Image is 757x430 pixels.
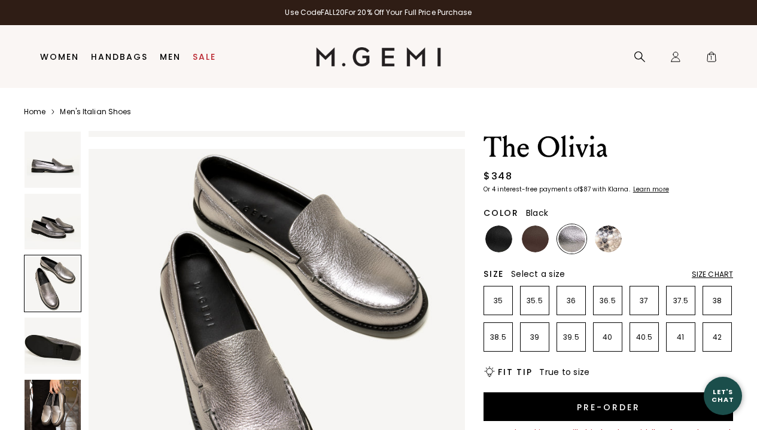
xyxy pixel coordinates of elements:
p: 37.5 [667,296,695,306]
p: 36 [557,296,585,306]
img: Chocolate [522,225,549,252]
img: Black [485,225,512,252]
p: 37 [630,296,658,306]
p: 39 [521,333,549,342]
img: The Olivia [25,318,81,374]
p: 38 [703,296,731,306]
a: Handbags [91,52,148,62]
a: Men [160,52,181,62]
h2: Fit Tip [498,367,532,377]
span: Black [526,207,548,219]
span: Select a size [511,268,565,280]
a: Learn more [632,186,669,193]
p: 42 [703,333,731,342]
div: Let's Chat [704,388,742,403]
klarna-placement-style-body: with Klarna [592,185,631,194]
a: Women [40,52,79,62]
button: Pre-order [484,392,733,421]
p: 38.5 [484,333,512,342]
klarna-placement-style-cta: Learn more [633,185,669,194]
span: True to size [539,366,589,378]
p: 35 [484,296,512,306]
h1: The Olivia [484,131,733,164]
a: Home [24,107,45,117]
img: The Olivia [25,194,81,250]
img: Gunmetal [558,225,585,252]
klarna-placement-style-amount: $87 [579,185,591,194]
img: M.Gemi [316,47,441,66]
p: 39.5 [557,333,585,342]
div: Size Chart [692,270,733,279]
p: 41 [667,333,695,342]
img: The Olivia [25,132,81,188]
p: 35.5 [521,296,549,306]
div: $348 [484,169,512,184]
a: Men's Italian Shoes [60,107,131,117]
strong: FALL20 [321,7,345,17]
p: 40.5 [630,333,658,342]
p: 36.5 [594,296,622,306]
p: 40 [594,333,622,342]
h2: Size [484,269,504,279]
h2: Color [484,208,519,218]
span: 1 [706,53,718,65]
klarna-placement-style-body: Or 4 interest-free payments of [484,185,579,194]
img: Black and White [595,225,622,252]
a: Sale [193,52,216,62]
